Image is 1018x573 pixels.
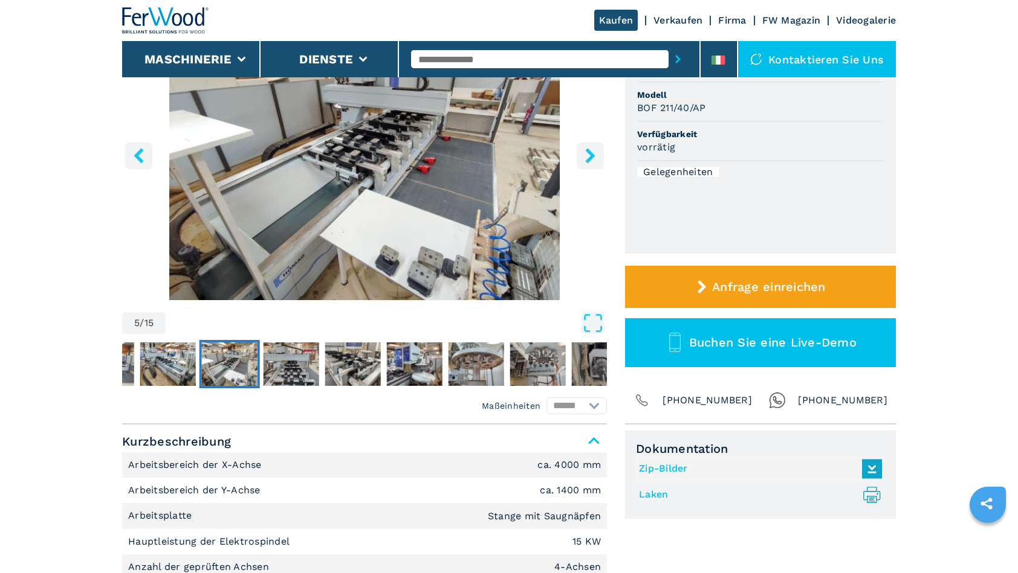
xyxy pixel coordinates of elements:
button: Gehe zu Folie 5 [199,340,260,388]
img: Whatsapp [769,392,786,409]
font: Arbeitsplatte [128,510,192,521]
img: 6cf4b3ba485e4c9de3d9457468ab2166 [325,342,381,386]
span: Verfügbarkeit [637,128,884,140]
button: Gehe zu Folie 11 [569,340,630,388]
img: HOMAG BOF 211/40/AP Sauger-Bearbeitungszentrum [122,7,607,300]
button: Gehe zu Folie 3 [76,340,137,388]
span: 5 [134,318,140,328]
a: FW Magazin [762,14,821,26]
span: Kurzbeschreibung [122,431,607,452]
em: 15 KW [572,537,601,546]
button: Buchen Sie eine Live-Demo [625,318,896,367]
h3: BOF 211/40/AP [637,101,705,115]
a: sharethis [971,488,1002,519]
img: 76d6e2365aefbd5b69dfa7f6fec1d4c6 [202,342,258,386]
em: 4-Achsen [554,562,601,572]
img: Kontaktieren Sie uns [750,53,762,65]
font: Anzahl der geprüften Achsen [128,561,269,572]
img: 51e3d9ecb9e4ac98111470fdbbf7fe5e [140,342,196,386]
img: 97e251f10958f2a913a29f1983e7e38e [387,342,443,386]
span: [PHONE_NUMBER] [798,392,887,409]
h3: vorrätig [637,140,675,154]
span: 15 [144,318,154,328]
button: Vollbild öffnen [169,312,604,334]
img: Ferwood [122,7,209,34]
div: Gehe zu Folie 5 [122,7,607,300]
button: Gehe zu Folie 4 [138,340,198,388]
font: Laken [639,490,668,499]
font: Arbeitsbereich der Y-Achse [128,484,261,496]
a: Zip-Bilder [639,459,876,479]
img: 3d21fd9c36605def22ddd0c0fda0ecfc [449,342,504,386]
a: Videogalerie [836,14,896,26]
button: Gehe zu Folie 6 [261,340,322,388]
em: ca. 4000 mm [537,460,601,470]
img: Telefon [634,392,650,409]
font: Arbeitsbereich der X-Achse [128,459,262,470]
iframe: Chat [967,519,1009,564]
div: Gelegenheiten [637,167,719,177]
a: Firma [718,14,746,26]
font: Hauptleistung der Elektrospindel [128,536,290,547]
button: Maschinerie [144,52,232,66]
button: Anfrage einreichen [625,266,896,308]
em: Maßeinheiten [482,400,540,412]
button: Senden-Schaltfläche [669,45,687,73]
span: Dokumentation [636,441,885,456]
button: Gehe zu Folie 9 [446,340,507,388]
span: Anfrage einreichen [712,280,826,294]
button: Dienste [299,52,353,66]
button: Gehe zu Folie 7 [323,340,383,388]
img: 2bd0db13a379df4cbf8b7947553739aa [79,342,134,386]
span: [PHONE_NUMBER] [663,392,752,409]
em: ca. 1400 mm [540,485,601,495]
font: Zip-Bilder [639,464,688,473]
em: Stange mit Saugnäpfen [488,511,601,521]
nav: Miniaturansicht-Navigation [15,340,499,388]
button: linke Taste [125,142,152,169]
img: d23e571cd2592b8faab6cb9e6c7b6590 [510,342,566,386]
img: 92f6c4995bcf01e2bef8e75ceff5f041 [572,342,627,386]
span: / [140,318,144,328]
button: Gehe zu Folie 10 [508,340,568,388]
span: Buchen Sie eine Live-Demo [689,335,857,350]
a: Kaufen [594,10,638,31]
font: Kontaktieren Sie uns [768,53,884,66]
img: 1dd85124f3c32333fd530297ac19a0cc [264,342,319,386]
button: Rechts-Taste [577,142,604,169]
button: Gehe zu Folie 8 [384,340,445,388]
a: Verkaufen [653,14,702,26]
span: Modell [637,89,884,101]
